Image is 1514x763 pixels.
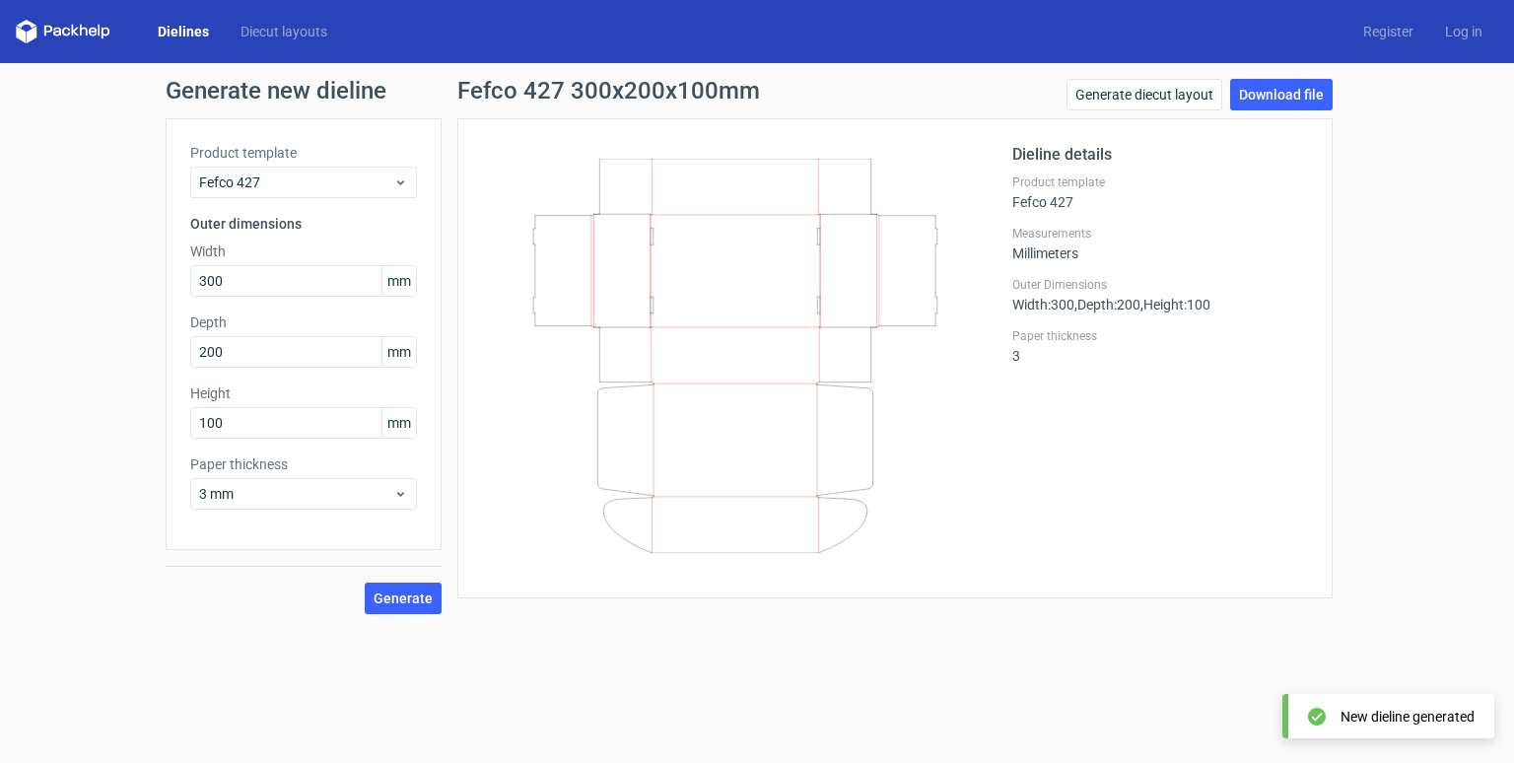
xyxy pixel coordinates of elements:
[1341,707,1475,727] div: New dieline generated
[142,22,225,41] a: Dielines
[166,79,1348,103] h1: Generate new dieline
[457,79,760,103] h1: Fefco 427 300x200x100mm
[199,484,393,504] span: 3 mm
[199,173,393,192] span: Fefco 427
[1429,22,1498,41] a: Log in
[381,408,416,438] span: mm
[190,312,417,332] label: Depth
[1012,143,1308,167] h2: Dieline details
[1140,297,1210,312] span: , Height : 100
[190,454,417,474] label: Paper thickness
[190,214,417,234] h3: Outer dimensions
[1347,22,1429,41] a: Register
[1067,79,1222,110] a: Generate diecut layout
[190,143,417,163] label: Product template
[1074,297,1140,312] span: , Depth : 200
[190,242,417,261] label: Width
[1230,79,1333,110] a: Download file
[1012,297,1074,312] span: Width : 300
[1012,277,1308,293] label: Outer Dimensions
[1012,226,1308,242] label: Measurements
[225,22,343,41] a: Diecut layouts
[1012,174,1308,190] label: Product template
[365,583,442,614] button: Generate
[190,383,417,403] label: Height
[374,591,433,605] span: Generate
[381,337,416,367] span: mm
[1012,328,1308,364] div: 3
[381,266,416,296] span: mm
[1012,174,1308,210] div: Fefco 427
[1012,328,1308,344] label: Paper thickness
[1012,226,1308,261] div: Millimeters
